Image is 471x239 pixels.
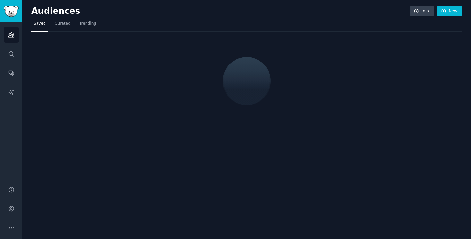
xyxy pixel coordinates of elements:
a: Trending [77,19,98,32]
span: Saved [34,21,46,27]
a: Curated [53,19,73,32]
span: Trending [79,21,96,27]
a: Info [410,6,434,17]
h2: Audiences [31,6,410,16]
a: New [437,6,462,17]
img: GummySearch logo [4,6,19,17]
span: Curated [55,21,70,27]
a: Saved [31,19,48,32]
